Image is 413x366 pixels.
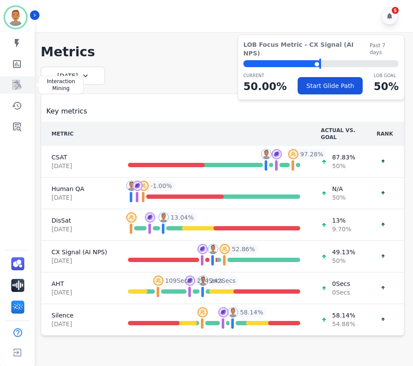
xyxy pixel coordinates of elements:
span: 54.88 % [332,320,355,328]
th: ACTUAL VS. GOAL [311,122,366,146]
span: -1.00 % [151,181,172,190]
span: 49.13 % [332,248,355,256]
img: profile-pic [197,244,208,254]
img: profile-pic [158,212,169,223]
th: RANK [366,122,404,146]
img: profile-pic [220,244,230,254]
span: Past 7 days [370,42,399,56]
img: profile-pic [272,149,282,159]
span: 50 % [332,256,355,265]
div: [DATE] [41,67,105,85]
div: ⬤ [243,60,321,67]
span: 50 % [332,162,355,170]
span: [DATE] [52,256,107,265]
p: CURRENT [243,72,287,79]
span: DisSat [52,216,107,225]
span: AHT [52,279,107,288]
img: profile-pic [288,149,298,159]
img: profile-pic [218,307,229,317]
span: 109 Secs [165,276,191,285]
img: profile-pic [138,181,149,191]
img: profile-pic [153,275,164,286]
img: profile-pic [198,275,208,286]
span: 50 % [332,193,346,202]
div: 5 [392,7,399,14]
span: [DATE] [52,320,107,328]
p: LOB Goal [374,72,399,79]
span: CSAT [52,153,107,162]
span: 13.04 % [170,213,193,222]
span: CX Signal (AI NPS) [52,248,107,256]
span: LOB Focus Metric - CX Signal (AI NPS) [243,40,370,58]
span: 13 % [332,216,351,225]
span: [DATE] [52,288,107,297]
span: 52.86 % [232,245,255,253]
img: profile-pic [145,212,155,223]
span: 58.14 % [332,311,355,320]
span: Key metrics [46,106,87,117]
span: 0 Secs [332,288,350,297]
img: profile-pic [126,212,137,223]
span: Silence [52,311,107,320]
img: profile-pic [197,307,208,317]
span: Human QA [52,185,107,193]
img: Bordered avatar [5,7,26,28]
span: N/A [332,185,346,193]
span: 9.70 % [332,225,351,233]
img: profile-pic [126,181,137,191]
span: [DATE] [52,225,107,233]
p: 50.00 % [243,79,287,94]
h1: Metrics [41,44,404,60]
button: Start Glide Path [298,77,363,94]
img: profile-pic [185,275,195,286]
span: [DATE] [52,162,107,170]
img: profile-pic [132,181,143,191]
span: 242 Secs [210,276,236,285]
span: [DATE] [52,193,107,202]
th: METRIC [41,122,118,146]
span: 97.28 % [300,150,323,159]
img: profile-pic [228,307,238,317]
img: profile-pic [261,149,272,159]
p: 50 % [374,79,399,94]
span: 214 Secs [197,276,223,285]
span: 87.83 % [332,153,355,162]
img: profile-pic [208,244,218,254]
span: 58.14 % [240,308,263,317]
span: 0 Secs [332,279,350,288]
